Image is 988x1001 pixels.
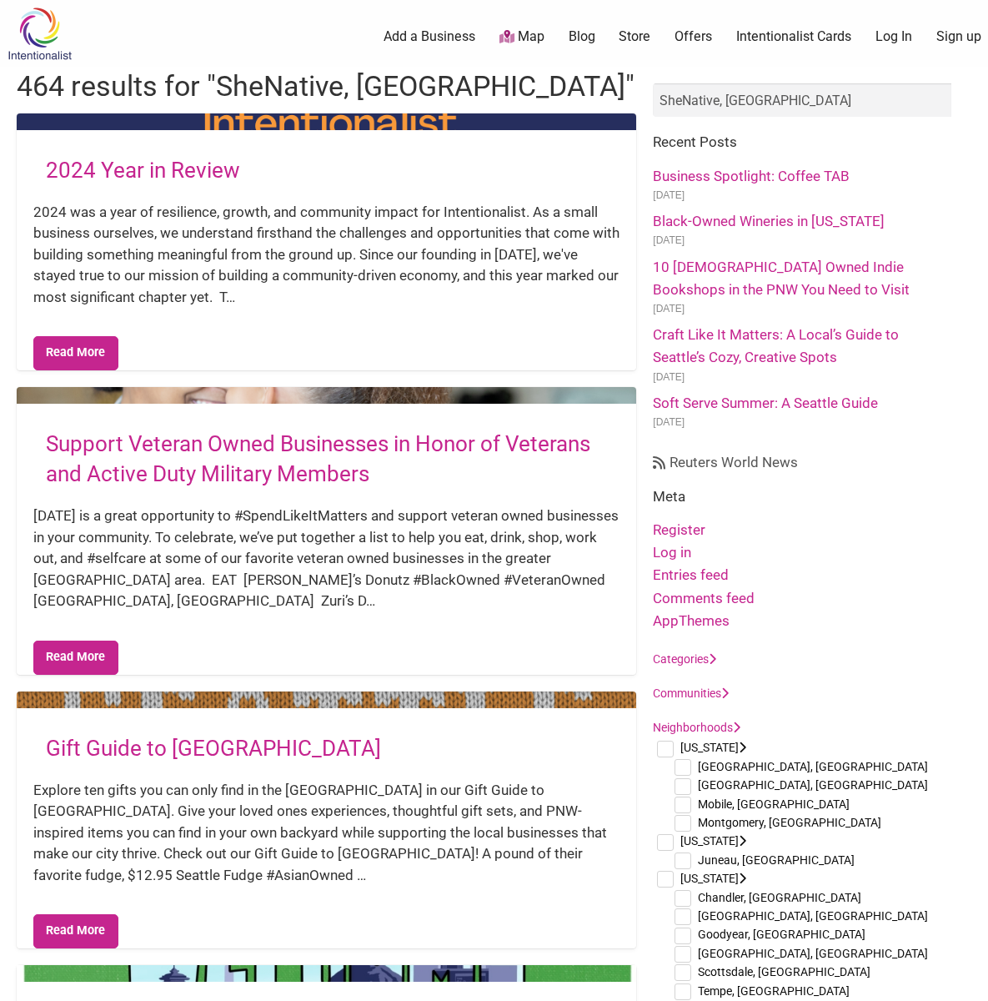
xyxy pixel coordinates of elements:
[653,454,798,470] a: Reuters World News
[33,336,118,370] a: Read More
[653,488,955,505] h3: Meta
[653,188,955,204] span: [DATE]
[46,158,240,183] a: 2024 Year in Review
[653,566,729,583] a: Entries feed
[46,431,590,486] a: Support Veteran Owned Businesses in Honor of Veterans and Active Duty Military Members
[653,721,740,734] a: Neighborhoods
[653,168,850,184] a: Business Spotlight: Coffee TAB
[33,202,619,309] div: 2024 was a year of resilience, growth, and community impact for Intentionalist. As a small busine...
[653,415,955,430] span: [DATE]
[619,28,650,46] a: Store
[653,370,955,385] span: [DATE]
[653,83,951,117] input: Search
[653,590,755,606] a: Comments feed
[653,259,910,298] a: 10 [DEMOGRAPHIC_DATA] Owned Indie Bookshops in the PNW You Need to Visit
[33,914,118,948] a: Read More
[33,641,118,675] a: Read More
[653,612,730,629] a: AppThemes
[698,984,850,998] span: Tempe, [GEOGRAPHIC_DATA]
[653,395,878,411] a: Soft Serve Summer: A Seattle Guide
[569,28,595,46] a: Blog
[653,213,885,229] a: Black-Owned Wineries in [US_STATE]
[680,834,739,848] span: [US_STATE]
[698,909,928,923] span: [GEOGRAPHIC_DATA], [GEOGRAPHIC_DATA]
[875,28,912,46] a: Log In
[698,797,850,811] span: Mobile, [GEOGRAPHIC_DATA]
[680,741,739,754] span: [US_STATE]
[675,28,712,46] a: Offers
[653,326,899,365] a: Craft Like It Matters: A Local’s Guide to Seattle’s Cozy, Creative Spots
[33,506,619,612] div: [DATE] is a great opportunity to #SpendLikeItMatters and support veteran owned businesses in your...
[653,652,716,666] a: Categories
[653,233,955,249] span: [DATE]
[33,780,619,887] div: Explore ten gifts you can only find in the [GEOGRAPHIC_DATA] in our Gift Guide to [GEOGRAPHIC_DAT...
[653,521,705,538] a: Register
[680,872,739,885] span: [US_STATE]
[653,133,955,150] h3: Recent Posts
[698,965,870,978] span: Scottsdale, [GEOGRAPHIC_DATA]
[653,301,955,317] span: [DATE]
[698,947,928,960] span: [GEOGRAPHIC_DATA], [GEOGRAPHIC_DATA]
[698,891,861,904] span: Chandler, [GEOGRAPHIC_DATA]
[698,816,881,829] span: Montgomery, [GEOGRAPHIC_DATA]
[698,853,855,867] span: Juneau, [GEOGRAPHIC_DATA]
[698,760,928,773] span: [GEOGRAPHIC_DATA], [GEOGRAPHIC_DATA]
[384,28,475,46] a: Add a Business
[698,778,928,792] span: [GEOGRAPHIC_DATA], [GEOGRAPHIC_DATA]
[46,736,381,761] a: Gift Guide to [GEOGRAPHIC_DATA]
[736,28,851,46] a: Intentionalist Cards
[17,67,636,107] h1: 464 results for "SheNative, [GEOGRAPHIC_DATA]"
[936,28,981,46] a: Sign up
[499,28,544,47] a: Map
[698,928,865,941] span: Goodyear, [GEOGRAPHIC_DATA]
[653,687,729,700] a: Communities
[653,544,691,561] a: Log in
